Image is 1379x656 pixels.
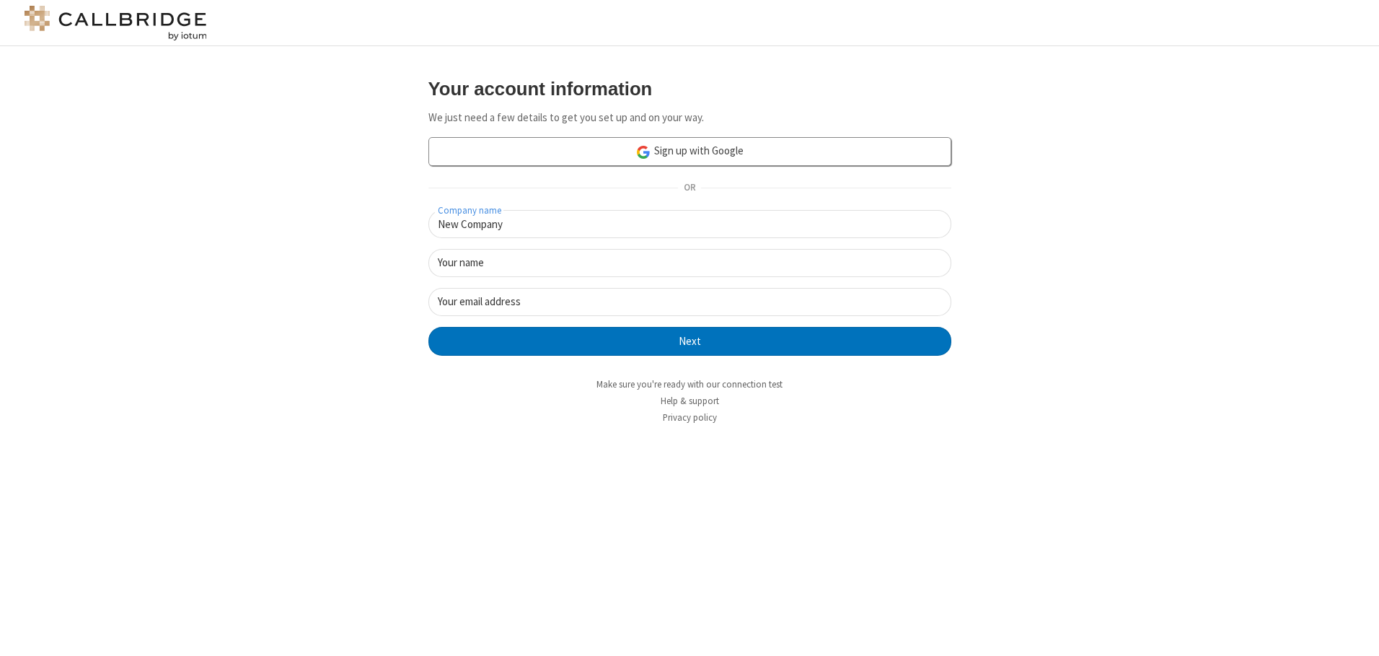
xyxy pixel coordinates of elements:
img: logo@2x.png [22,6,209,40]
img: google-icon.png [635,144,651,160]
h3: Your account information [428,79,951,99]
a: Help & support [661,395,719,407]
button: Next [428,327,951,356]
input: Your email address [428,288,951,316]
a: Sign up with Google [428,137,951,166]
a: Make sure you're ready with our connection test [596,378,783,390]
input: Your name [428,249,951,277]
input: Company name [428,210,951,238]
p: We just need a few details to get you set up and on your way. [428,110,951,126]
span: OR [678,178,701,198]
a: Privacy policy [663,411,717,424]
